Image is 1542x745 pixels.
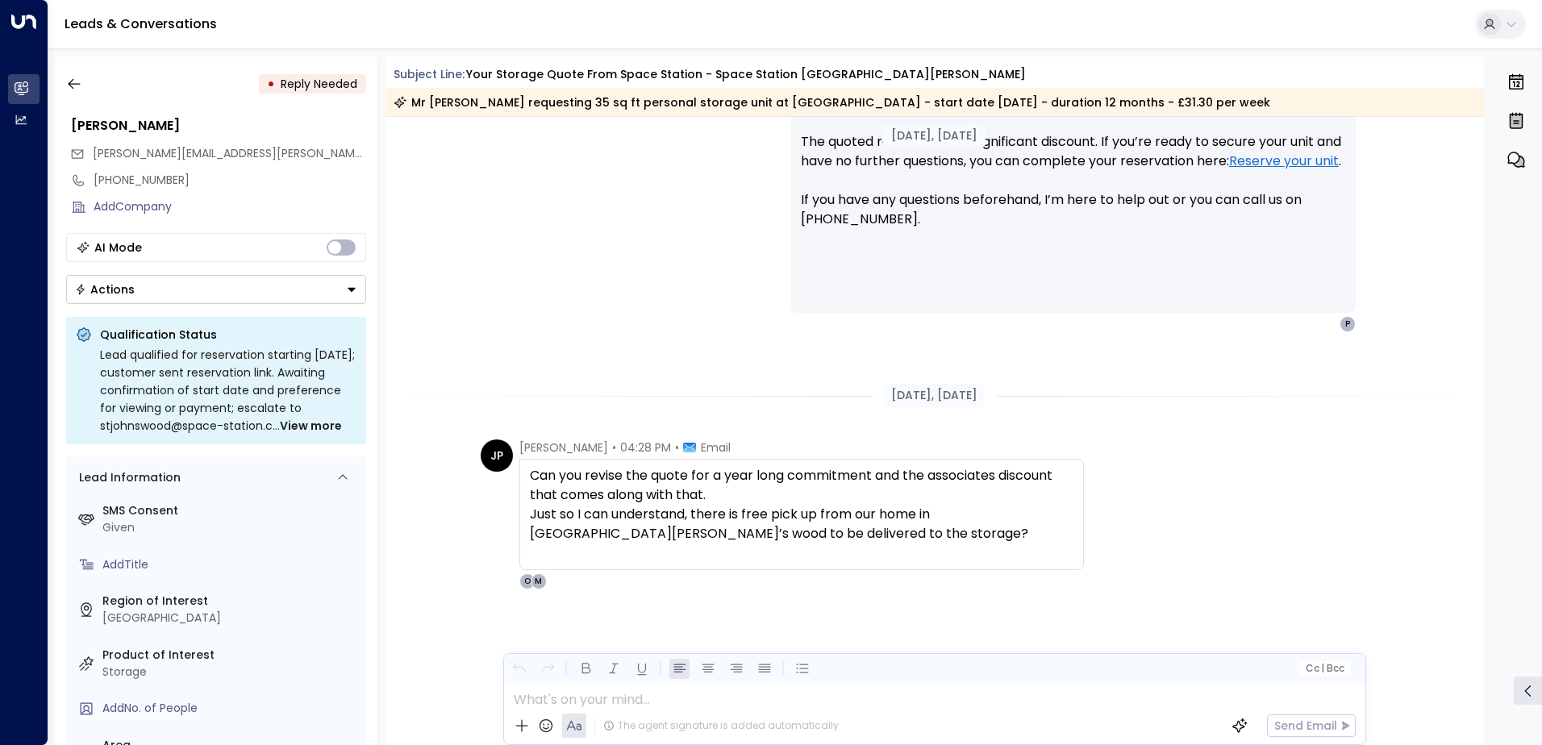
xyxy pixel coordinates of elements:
[73,469,181,486] div: Lead Information
[94,172,366,189] div: [PHONE_NUMBER]
[537,659,557,679] button: Redo
[531,573,547,589] div: M
[519,573,536,589] div: O
[94,239,142,256] div: AI Mode
[1298,661,1350,676] button: Cc|Bcc
[102,519,360,536] div: Given
[102,502,360,519] label: SMS Consent
[675,439,679,456] span: •
[102,647,360,664] label: Product of Interest
[267,69,275,98] div: •
[94,198,366,215] div: AddCompany
[530,466,1073,505] div: Can you revise the quote for a year long commitment and the associates discount that comes along ...
[509,659,529,679] button: Undo
[394,66,465,82] span: Subject Line:
[280,417,342,435] span: View more
[394,94,1270,110] div: Mr [PERSON_NAME] requesting 35 sq ft personal storage unit at [GEOGRAPHIC_DATA] - start date [DAT...
[603,718,839,733] div: The agent signature is added automatically
[102,610,360,626] div: [GEOGRAPHIC_DATA]
[281,76,357,92] span: Reply Needed
[93,145,366,162] span: porter.joe@gmail.com
[883,125,986,146] div: [DATE], [DATE]
[1321,663,1324,674] span: |
[102,556,360,573] div: AddTitle
[93,145,456,161] span: [PERSON_NAME][EMAIL_ADDRESS][PERSON_NAME][DOMAIN_NAME]
[75,282,135,297] div: Actions
[1305,663,1344,674] span: Cc Bcc
[885,384,984,407] div: [DATE], [DATE]
[102,700,360,717] div: AddNo. of People
[100,346,356,435] div: Lead qualified for reservation starting [DATE]; customer sent reservation link. Awaiting confirma...
[612,439,616,456] span: •
[102,593,360,610] label: Region of Interest
[66,275,366,304] button: Actions
[481,439,513,472] div: JP
[102,664,360,680] div: Storage
[100,327,356,343] p: Qualification Status
[530,505,1073,543] div: Just so I can understand, there is free pick up from our home in [GEOGRAPHIC_DATA][PERSON_NAME]’s...
[466,66,1026,83] div: Your storage quote from Space Station - Space Station [GEOGRAPHIC_DATA][PERSON_NAME]
[620,439,671,456] span: 04:28 PM
[1340,316,1356,332] div: P
[66,275,366,304] div: Button group with a nested menu
[65,15,217,33] a: Leads & Conversations
[71,116,366,135] div: [PERSON_NAME]
[701,439,731,456] span: Email
[1229,152,1339,171] a: Reserve your unit
[519,439,608,456] span: [PERSON_NAME]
